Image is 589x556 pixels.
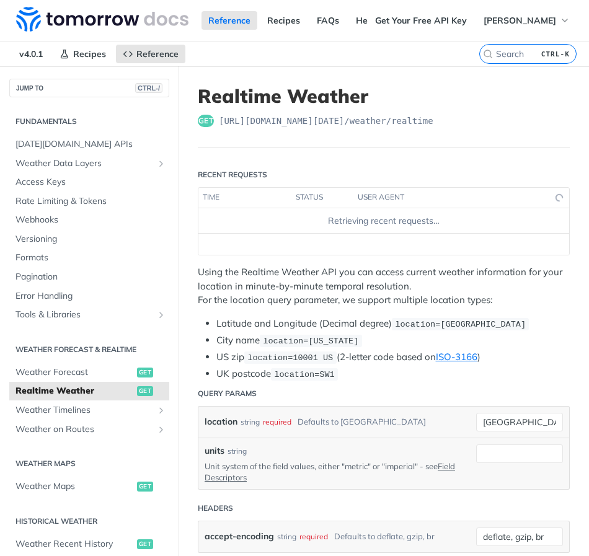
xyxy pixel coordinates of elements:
[274,370,334,379] span: location=SW1
[156,310,166,320] button: Show subpages for Tools & Libraries
[368,11,474,30] a: Get Your Free API Key
[198,85,570,107] h1: Realtime Weather
[135,83,162,93] span: CTRL-/
[137,482,153,492] span: get
[216,333,570,348] li: City name
[15,538,134,550] span: Weather Recent History
[9,211,169,229] a: Webhooks
[15,252,166,264] span: Formats
[9,287,169,306] a: Error Handling
[15,157,153,170] span: Weather Data Layers
[9,135,169,154] a: [DATE][DOMAIN_NAME] APIs
[9,344,169,355] h2: Weather Forecast & realtime
[15,366,134,379] span: Weather Forecast
[9,306,169,324] a: Tools & LibrariesShow subpages for Tools & Libraries
[9,382,169,400] a: Realtime Weatherget
[137,368,153,377] span: get
[16,7,188,32] img: Tomorrow.io Weather API Docs
[203,214,564,227] div: Retrieving recent requests…
[9,173,169,192] a: Access Keys
[198,115,214,127] span: get
[116,45,185,63] a: Reference
[9,230,169,249] a: Versioning
[477,11,577,30] button: [PERSON_NAME]
[395,320,526,329] span: location=[GEOGRAPHIC_DATA]
[436,351,477,363] a: ISO-3166
[299,527,328,545] div: required
[205,413,237,431] label: location
[15,195,166,208] span: Rate Limiting & Tokens
[15,290,166,302] span: Error Handling
[334,527,435,545] div: Defaults to deflate, gzip, br
[241,413,260,431] div: string
[216,317,570,331] li: Latitude and Longitude (Decimal degree)
[9,420,169,439] a: Weather on RoutesShow subpages for Weather on Routes
[15,214,166,226] span: Webhooks
[9,116,169,127] h2: Fundamentals
[205,461,455,482] a: Field Descriptors
[353,188,544,208] th: user agent
[310,11,346,30] a: FAQs
[15,176,166,188] span: Access Keys
[15,271,166,283] span: Pagination
[201,11,257,30] a: Reference
[205,461,458,483] p: Unit system of the field values, either "metric" or "imperial" - see
[219,115,433,127] span: https://api.tomorrow.io/v4/weather/realtime
[73,48,106,60] span: Recipes
[9,249,169,267] a: Formats
[136,48,179,60] span: Reference
[198,188,291,208] th: time
[216,350,570,364] li: US zip (2-letter code based on )
[15,385,134,397] span: Realtime Weather
[9,458,169,469] h2: Weather Maps
[9,477,169,496] a: Weather Mapsget
[298,413,426,431] div: Defaults to [GEOGRAPHIC_DATA]
[156,425,166,435] button: Show subpages for Weather on Routes
[538,48,573,60] kbd: CTRL-K
[15,138,166,151] span: [DATE][DOMAIN_NAME] APIs
[349,11,413,30] a: Help Center
[137,386,153,396] span: get
[53,45,113,63] a: Recipes
[9,79,169,97] button: JUMP TOCTRL-/
[156,159,166,169] button: Show subpages for Weather Data Layers
[9,535,169,554] a: Weather Recent Historyget
[15,309,153,321] span: Tools & Libraries
[137,539,153,549] span: get
[205,527,274,545] label: accept-encoding
[484,15,556,26] span: [PERSON_NAME]
[9,401,169,420] a: Weather TimelinesShow subpages for Weather Timelines
[156,405,166,415] button: Show subpages for Weather Timelines
[15,233,166,245] span: Versioning
[9,192,169,211] a: Rate Limiting & Tokens
[15,480,134,493] span: Weather Maps
[263,413,291,431] div: required
[260,11,307,30] a: Recipes
[277,527,296,545] div: string
[247,353,333,363] span: location=10001 US
[15,423,153,436] span: Weather on Routes
[198,169,267,180] div: Recent Requests
[216,367,570,381] li: UK postcode
[483,49,493,59] svg: Search
[15,404,153,417] span: Weather Timelines
[198,388,257,399] div: Query Params
[205,444,224,457] label: units
[9,268,169,286] a: Pagination
[198,265,570,307] p: Using the Realtime Weather API you can access current weather information for your location in mi...
[9,363,169,382] a: Weather Forecastget
[9,154,169,173] a: Weather Data LayersShow subpages for Weather Data Layers
[263,337,358,346] span: location=[US_STATE]
[291,188,353,208] th: status
[228,446,247,457] div: string
[198,503,233,514] div: Headers
[9,516,169,527] h2: Historical Weather
[12,45,50,63] span: v4.0.1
